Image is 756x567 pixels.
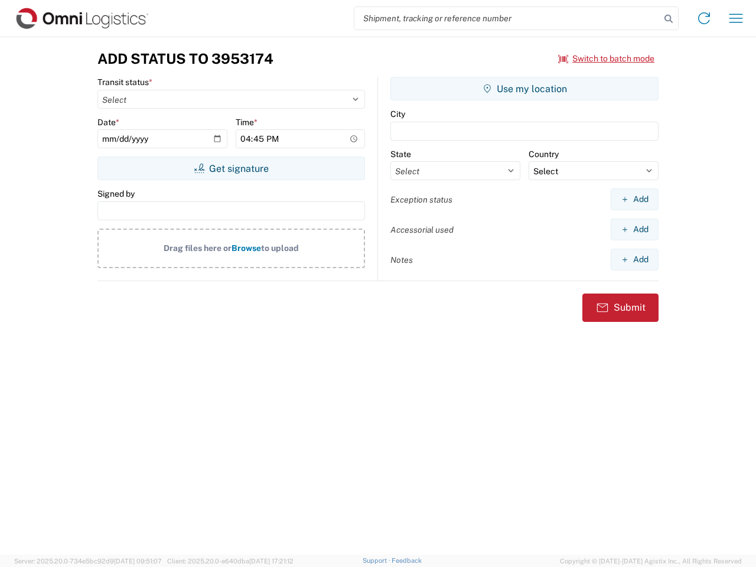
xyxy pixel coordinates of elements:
[582,294,659,322] button: Submit
[390,194,452,205] label: Exception status
[611,188,659,210] button: Add
[114,558,162,565] span: [DATE] 09:51:07
[14,558,162,565] span: Server: 2025.20.0-734e5bc92d9
[164,243,232,253] span: Drag files here or
[529,149,559,159] label: Country
[560,556,742,566] span: Copyright © [DATE]-[DATE] Agistix Inc., All Rights Reserved
[363,557,392,564] a: Support
[611,249,659,271] button: Add
[97,188,135,199] label: Signed by
[232,243,261,253] span: Browse
[97,117,119,128] label: Date
[390,109,405,119] label: City
[392,557,422,564] a: Feedback
[97,157,365,180] button: Get signature
[97,77,152,87] label: Transit status
[97,50,273,67] h3: Add Status to 3953174
[390,149,411,159] label: State
[249,558,294,565] span: [DATE] 17:21:12
[354,7,660,30] input: Shipment, tracking or reference number
[611,219,659,240] button: Add
[167,558,294,565] span: Client: 2025.20.0-e640dba
[236,117,258,128] label: Time
[558,49,654,69] button: Switch to batch mode
[390,224,454,235] label: Accessorial used
[390,77,659,100] button: Use my location
[390,255,413,265] label: Notes
[261,243,299,253] span: to upload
